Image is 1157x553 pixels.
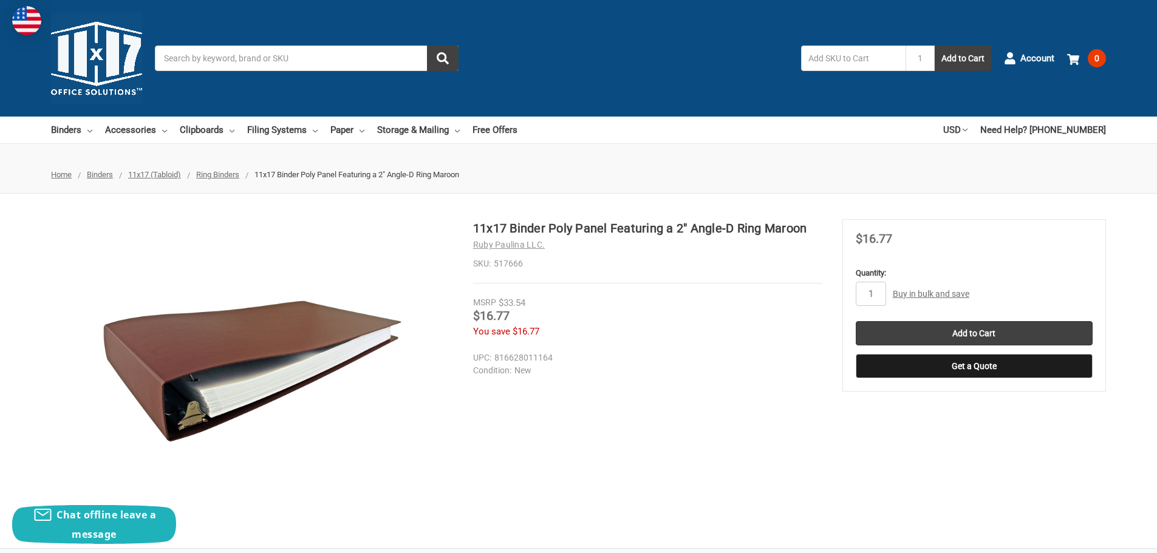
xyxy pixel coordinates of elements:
span: You save [473,326,510,337]
img: 11x17 Binder Poly Panel Featuring a 2" Angle-D Ring Maroon [100,219,404,523]
a: Ruby Paulina LLC. [473,240,545,249]
label: Quantity: [856,267,1093,279]
a: Binders [51,117,92,143]
a: Binders [87,170,113,179]
button: Add to Cart [935,46,991,71]
button: Chat offline leave a message [12,505,176,544]
dd: 517666 [473,257,822,270]
span: $16.77 [513,326,539,337]
input: Add SKU to Cart [801,46,906,71]
dd: New [473,364,817,377]
input: Search by keyword, brand or SKU [155,46,459,71]
span: Chat offline leave a message [56,508,156,541]
a: Account [1004,42,1054,74]
span: 11x17 Binder Poly Panel Featuring a 2" Angle-D Ring Maroon [254,170,459,179]
dd: 816628011164 [473,351,817,364]
img: 11x17.com [51,13,142,104]
span: $16.77 [856,231,892,246]
a: Filing Systems [247,117,318,143]
dt: Condition: [473,364,511,377]
a: Home [51,170,72,179]
a: Buy in bulk and save [893,289,969,299]
a: Accessories [105,117,167,143]
a: Free Offers [473,117,517,143]
button: Get a Quote [856,354,1093,378]
dt: SKU: [473,257,491,270]
a: Need Help? [PHONE_NUMBER] [980,117,1106,143]
dt: UPC: [473,351,491,364]
span: $16.77 [473,308,510,323]
a: Paper [330,117,364,143]
a: USD [943,117,968,143]
h1: 11x17 Binder Poly Panel Featuring a 2" Angle-D Ring Maroon [473,219,822,237]
span: $33.54 [499,297,525,308]
span: Account [1020,52,1054,66]
a: Ring Binders [196,170,239,179]
span: 0 [1088,49,1106,67]
div: MSRP [473,296,496,309]
input: Add to Cart [856,321,1093,345]
a: 0 [1067,42,1106,74]
img: duty and tax information for United States [12,6,41,35]
a: Storage & Mailing [377,117,460,143]
a: Clipboards [180,117,234,143]
a: 11x17 (Tabloid) [128,170,181,179]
